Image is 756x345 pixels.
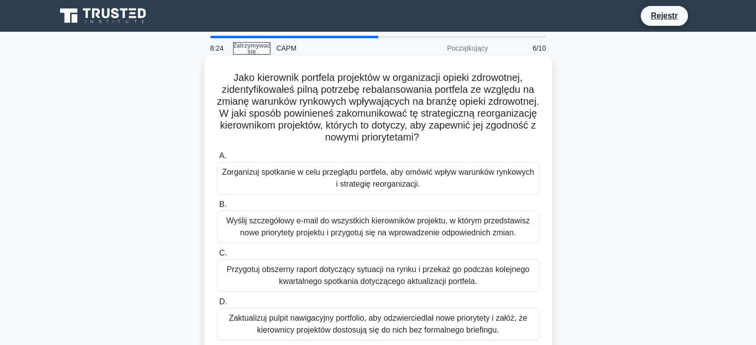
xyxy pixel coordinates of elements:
font: D. [219,297,227,306]
font: B. [219,200,227,208]
a: Zatrzymywać się [233,42,270,55]
font: A. [219,151,227,160]
a: Rejestr [645,9,683,22]
font: Przygotuj obszerny raport dotyczący sytuacji na rynku i przekaż go podczas kolejnego kwartalnego ... [227,265,529,285]
font: 8:24 [210,44,224,52]
font: CAPM [276,44,296,52]
font: C. [219,249,227,257]
font: Rejestr [651,11,677,20]
font: Zorganizuj spotkanie w celu przeglądu portfela, aby omówić wpływ warunków rynkowych i strategię r... [222,168,534,188]
font: Zaktualizuj pulpit nawigacyjny portfolio, aby odzwierciedlał nowe priorytety i załóż, że kierowni... [229,314,527,334]
font: Wyślij szczegółowy e-mail do wszystkich kierowników projektu, w którym przedstawisz nowe prioryte... [226,216,530,237]
font: 6/10 [532,44,546,52]
font: Początkujący [447,44,488,52]
font: Jako kierownik portfela projektów w organizacji opieki zdrowotnej, zidentyfikowałeś pilną potrzeb... [217,72,539,142]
